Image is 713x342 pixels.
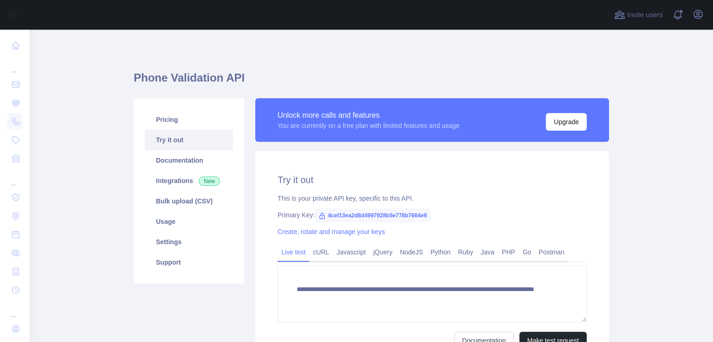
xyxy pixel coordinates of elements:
[333,245,369,260] a: Javascript
[145,130,233,150] a: Try it out
[454,245,477,260] a: Ruby
[369,245,396,260] a: jQuery
[278,228,385,235] a: Create, rotate and manage your keys
[278,173,587,186] h2: Try it out
[7,300,22,319] div: ...
[278,110,460,121] div: Unlock more calls and features
[199,177,220,186] span: New
[145,252,233,272] a: Support
[278,210,587,220] div: Primary Key:
[145,109,233,130] a: Pricing
[546,113,587,131] button: Upgrade
[427,245,454,260] a: Python
[612,7,665,22] button: Invite users
[477,245,499,260] a: Java
[7,56,22,74] div: ...
[535,245,568,260] a: Postman
[145,191,233,211] a: Bulk upload (CSV)
[134,70,609,93] h1: Phone Validation API
[145,150,233,171] a: Documentation
[498,245,519,260] a: PHP
[396,245,427,260] a: NodeJS
[278,194,587,203] div: This is your private API key, specific to this API.
[519,245,535,260] a: Go
[145,171,233,191] a: Integrations New
[627,10,663,20] span: Invite users
[278,121,460,130] div: You are currently on a free plan with limited features and usage
[315,209,431,222] span: 4cef13ea2d8d4997928b5e778b7664e9
[309,245,333,260] a: cURL
[278,245,309,260] a: Live test
[145,211,233,232] a: Usage
[7,169,22,187] div: ...
[145,232,233,252] a: Settings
